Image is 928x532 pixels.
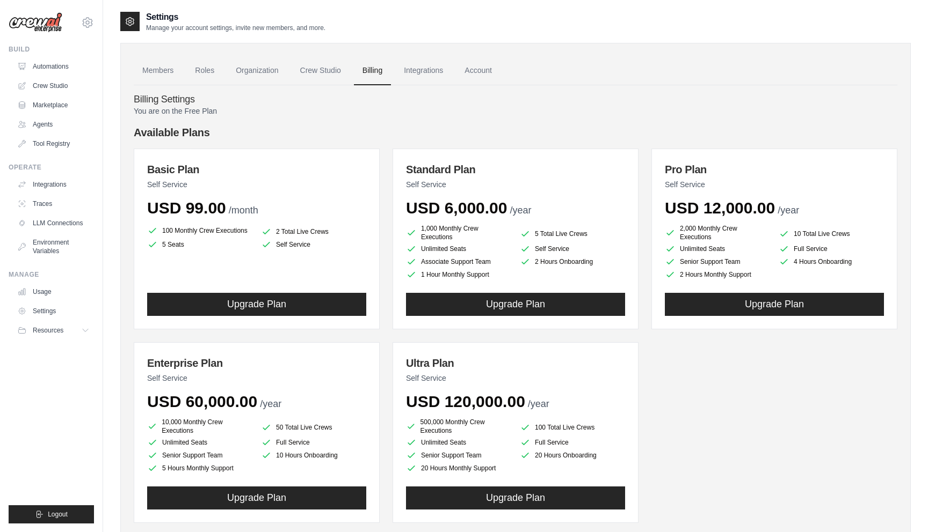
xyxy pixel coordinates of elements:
[261,226,366,237] li: 2 Total Live Crews
[13,302,94,320] a: Settings
[147,179,366,190] p: Self Service
[9,12,62,33] img: Logo
[395,56,452,85] a: Integrations
[13,215,94,232] a: LLM Connections
[229,205,258,216] span: /month
[13,195,94,212] a: Traces
[406,450,511,461] li: Senior Support Team
[406,224,511,241] li: 1,000 Monthly Crew Executions
[292,56,350,85] a: Crew Studio
[227,56,287,85] a: Organization
[406,256,511,267] li: Associate Support Team
[778,205,799,216] span: /year
[147,418,252,435] li: 10,000 Monthly Crew Executions
[406,199,507,217] span: USD 6,000.00
[13,322,94,339] button: Resources
[456,56,501,85] a: Account
[510,205,531,216] span: /year
[406,463,511,474] li: 20 Hours Monthly Support
[147,393,257,410] span: USD 60,000.00
[665,269,770,280] li: 2 Hours Monthly Support
[406,269,511,280] li: 1 Hour Monthly Support
[406,179,625,190] p: Self Service
[13,97,94,114] a: Marketplace
[528,398,549,409] span: /year
[9,270,94,279] div: Manage
[520,437,625,448] li: Full Service
[261,239,366,250] li: Self Service
[354,56,391,85] a: Billing
[186,56,223,85] a: Roles
[13,58,94,75] a: Automations
[665,224,770,241] li: 2,000 Monthly Crew Executions
[665,162,884,177] h3: Pro Plan
[13,283,94,300] a: Usage
[48,510,68,519] span: Logout
[13,234,94,260] a: Environment Variables
[665,256,770,267] li: Senior Support Team
[520,450,625,461] li: 20 Hours Onboarding
[665,293,884,316] button: Upgrade Plan
[134,125,897,140] h4: Available Plans
[146,11,325,24] h2: Settings
[406,486,625,509] button: Upgrade Plan
[147,293,366,316] button: Upgrade Plan
[147,486,366,509] button: Upgrade Plan
[13,116,94,133] a: Agents
[406,243,511,254] li: Unlimited Seats
[134,106,897,116] p: You are on the Free Plan
[406,162,625,177] h3: Standard Plan
[134,94,897,106] h4: Billing Settings
[147,437,252,448] li: Unlimited Seats
[33,326,63,335] span: Resources
[665,199,775,217] span: USD 12,000.00
[406,293,625,316] button: Upgrade Plan
[134,56,182,85] a: Members
[147,199,226,217] span: USD 99.00
[261,437,366,448] li: Full Service
[665,179,884,190] p: Self Service
[406,373,625,383] p: Self Service
[147,224,252,237] li: 100 Monthly Crew Executions
[779,256,884,267] li: 4 Hours Onboarding
[779,243,884,254] li: Full Service
[9,505,94,523] button: Logout
[520,256,625,267] li: 2 Hours Onboarding
[520,243,625,254] li: Self Service
[13,176,94,193] a: Integrations
[147,162,366,177] h3: Basic Plan
[13,135,94,152] a: Tool Registry
[9,45,94,54] div: Build
[520,420,625,435] li: 100 Total Live Crews
[261,420,366,435] li: 50 Total Live Crews
[147,239,252,250] li: 5 Seats
[147,356,366,371] h3: Enterprise Plan
[146,24,325,32] p: Manage your account settings, invite new members, and more.
[147,450,252,461] li: Senior Support Team
[406,437,511,448] li: Unlimited Seats
[406,393,525,410] span: USD 120,000.00
[13,77,94,94] a: Crew Studio
[406,418,511,435] li: 500,000 Monthly Crew Executions
[260,398,281,409] span: /year
[9,163,94,172] div: Operate
[147,373,366,383] p: Self Service
[406,356,625,371] h3: Ultra Plan
[147,463,252,474] li: 5 Hours Monthly Support
[261,450,366,461] li: 10 Hours Onboarding
[779,226,884,241] li: 10 Total Live Crews
[665,243,770,254] li: Unlimited Seats
[520,226,625,241] li: 5 Total Live Crews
